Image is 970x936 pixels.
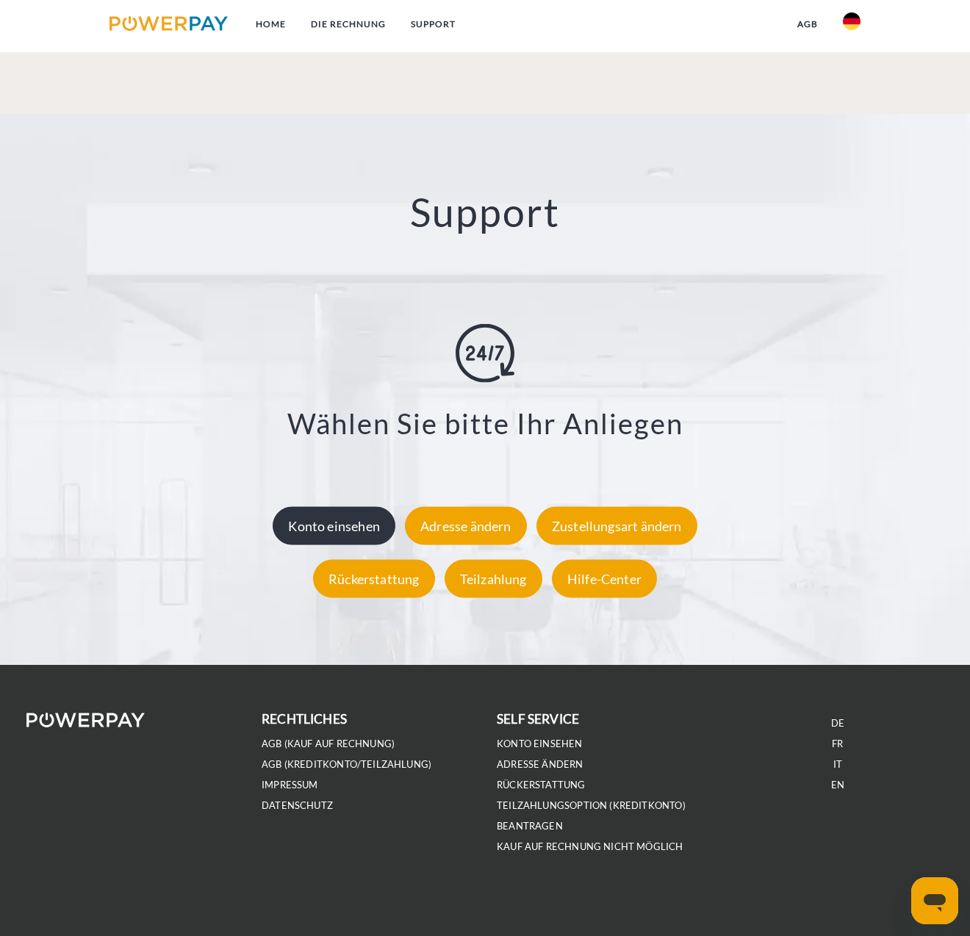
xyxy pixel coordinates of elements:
div: Zustellungsart ändern [536,506,697,544]
div: Rückerstattung [313,559,435,597]
b: self service [497,711,579,727]
a: Rückerstattung [497,779,586,791]
a: Adresse ändern [497,758,583,771]
a: agb [785,11,830,37]
a: IT [833,758,842,771]
img: online-shopping.svg [456,323,514,382]
a: Hilfe-Center [548,570,661,586]
h3: Wählen Sie bitte Ihr Anliegen [67,406,903,441]
a: Teilzahlung [441,570,546,586]
a: AGB (Kreditkonto/Teilzahlung) [262,758,431,771]
iframe: Schaltfläche zum Öffnen des Messaging-Fensters [911,877,958,924]
a: Adresse ändern [401,517,531,533]
b: rechtliches [262,711,347,727]
a: EN [831,779,844,791]
a: IMPRESSUM [262,779,318,791]
div: Adresse ändern [405,506,527,544]
a: Konto einsehen [497,738,583,750]
a: SUPPORT [398,11,468,37]
a: Rückerstattung [309,570,439,586]
div: Teilzahlung [445,559,542,597]
a: Kauf auf Rechnung nicht möglich [497,840,683,853]
h2: Support [48,187,921,237]
div: Hilfe-Center [552,559,657,597]
a: DATENSCHUTZ [262,799,333,812]
img: logo-powerpay.svg [109,16,228,31]
a: DE [831,717,844,730]
div: Konto einsehen [273,506,395,544]
a: Home [243,11,298,37]
a: Zustellungsart ändern [533,517,701,533]
a: Konto einsehen [269,517,399,533]
img: de [843,12,861,30]
a: FR [832,738,843,750]
img: logo-powerpay-white.svg [26,713,145,727]
a: Teilzahlungsoption (KREDITKONTO) beantragen [497,799,686,832]
a: AGB (Kauf auf Rechnung) [262,738,395,750]
a: DIE RECHNUNG [298,11,398,37]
